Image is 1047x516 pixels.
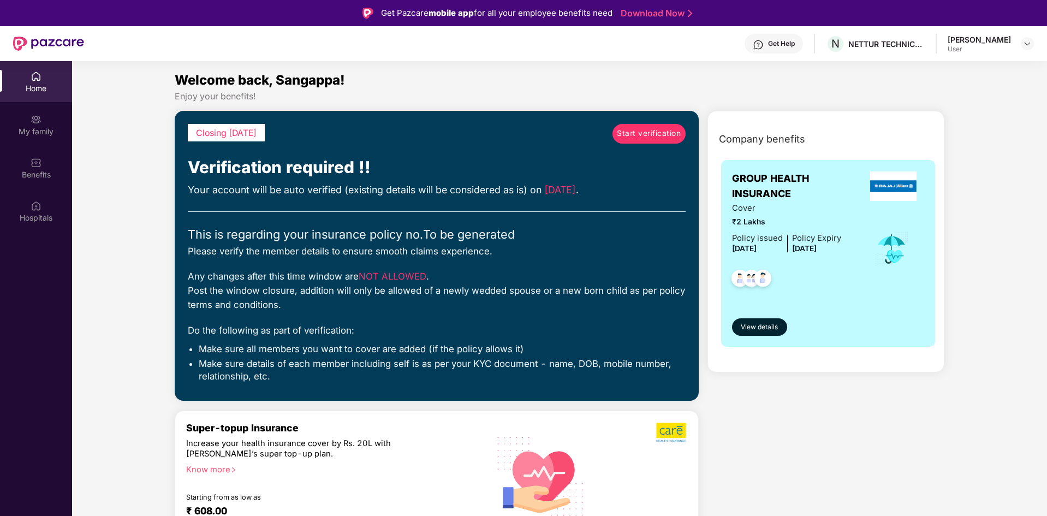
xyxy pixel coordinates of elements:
div: Verification required !! [188,155,686,180]
div: Any changes after this time window are . Post the window closure, addition will only be allowed o... [188,269,686,312]
img: svg+xml;base64,PHN2ZyB4bWxucz0iaHR0cDovL3d3dy53My5vcmcvMjAwMC9zdmciIHdpZHRoPSI0OC45NDMiIGhlaWdodD... [727,266,753,293]
span: [DATE] [792,244,817,253]
span: [DATE] [544,184,576,195]
div: Starting from as low as [186,493,432,501]
img: b5dec4f62d2307b9de63beb79f102df3.png [656,422,687,443]
span: Welcome back, Sangappa! [175,72,345,88]
strong: mobile app [429,8,474,18]
span: GROUP HEALTH INSURANCE [732,171,862,202]
span: Start verification [617,128,681,140]
span: N [831,37,840,50]
img: svg+xml;base64,PHN2ZyBpZD0iQmVuZWZpdHMiIHhtbG5zPSJodHRwOi8vd3d3LnczLm9yZy8yMDAwL3N2ZyIgd2lkdGg9Ij... [31,157,41,168]
li: Make sure all members you want to cover are added (if the policy allows it) [199,343,686,355]
img: svg+xml;base64,PHN2ZyBpZD0iSG9tZSIgeG1sbnM9Imh0dHA6Ly93d3cudzMub3JnLzIwMDAvc3ZnIiB3aWR0aD0iMjAiIG... [31,71,41,82]
div: Policy Expiry [792,232,841,245]
img: svg+xml;base64,PHN2ZyBpZD0iRHJvcGRvd24tMzJ4MzIiIHhtbG5zPSJodHRwOi8vd3d3LnczLm9yZy8yMDAwL3N2ZyIgd2... [1023,39,1032,48]
span: ₹2 Lakhs [732,216,841,228]
span: View details [741,322,778,333]
span: NOT ALLOWED [359,271,426,282]
div: Policy issued [732,232,783,245]
span: [DATE] [732,244,757,253]
img: svg+xml;base64,PHN2ZyB4bWxucz0iaHR0cDovL3d3dy53My5vcmcvMjAwMC9zdmciIHdpZHRoPSI0OC45NDMiIGhlaWdodD... [749,266,776,293]
div: Super-topup Insurance [186,422,479,434]
span: Closing [DATE] [196,128,257,138]
div: Please verify the member details to ensure smooth claims experience. [188,244,686,258]
img: Stroke [688,8,692,19]
span: Cover [732,202,841,215]
img: svg+xml;base64,PHN2ZyB4bWxucz0iaHR0cDovL3d3dy53My5vcmcvMjAwMC9zdmciIHdpZHRoPSI0OC45MTUiIGhlaWdodD... [738,266,765,293]
div: Get Pazcare for all your employee benefits need [381,7,612,20]
img: insurerLogo [870,171,917,201]
img: icon [874,231,909,267]
img: svg+xml;base64,PHN2ZyB3aWR0aD0iMjAiIGhlaWdodD0iMjAiIHZpZXdCb3g9IjAgMCAyMCAyMCIgZmlsbD0ibm9uZSIgeG... [31,114,41,125]
a: Download Now [621,8,689,19]
img: New Pazcare Logo [13,37,84,51]
div: Know more [186,465,472,472]
div: This is regarding your insurance policy no. To be generated [188,225,686,244]
li: Make sure details of each member including self is as per your KYC document - name, DOB, mobile n... [199,358,686,382]
div: Do the following as part of verification: [188,323,686,337]
div: Increase your health insurance cover by Rs. 20L with [PERSON_NAME]’s super top-up plan. [186,438,431,460]
div: Get Help [768,39,795,48]
img: svg+xml;base64,PHN2ZyBpZD0iSG9zcGl0YWxzIiB4bWxucz0iaHR0cDovL3d3dy53My5vcmcvMjAwMC9zdmciIHdpZHRoPS... [31,200,41,211]
div: Enjoy your benefits! [175,91,945,102]
div: User [948,45,1011,54]
a: Start verification [612,124,686,144]
img: Logo [362,8,373,19]
button: View details [732,318,787,336]
div: [PERSON_NAME] [948,34,1011,45]
span: Company benefits [719,132,805,147]
div: Your account will be auto verified (existing details will be considered as is) on . [188,182,686,198]
img: svg+xml;base64,PHN2ZyBpZD0iSGVscC0zMngzMiIgeG1sbnM9Imh0dHA6Ly93d3cudzMub3JnLzIwMDAvc3ZnIiB3aWR0aD... [753,39,764,50]
div: NETTUR TECHNICAL TRAINING FOUNDATION [848,39,925,49]
span: right [230,467,236,473]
